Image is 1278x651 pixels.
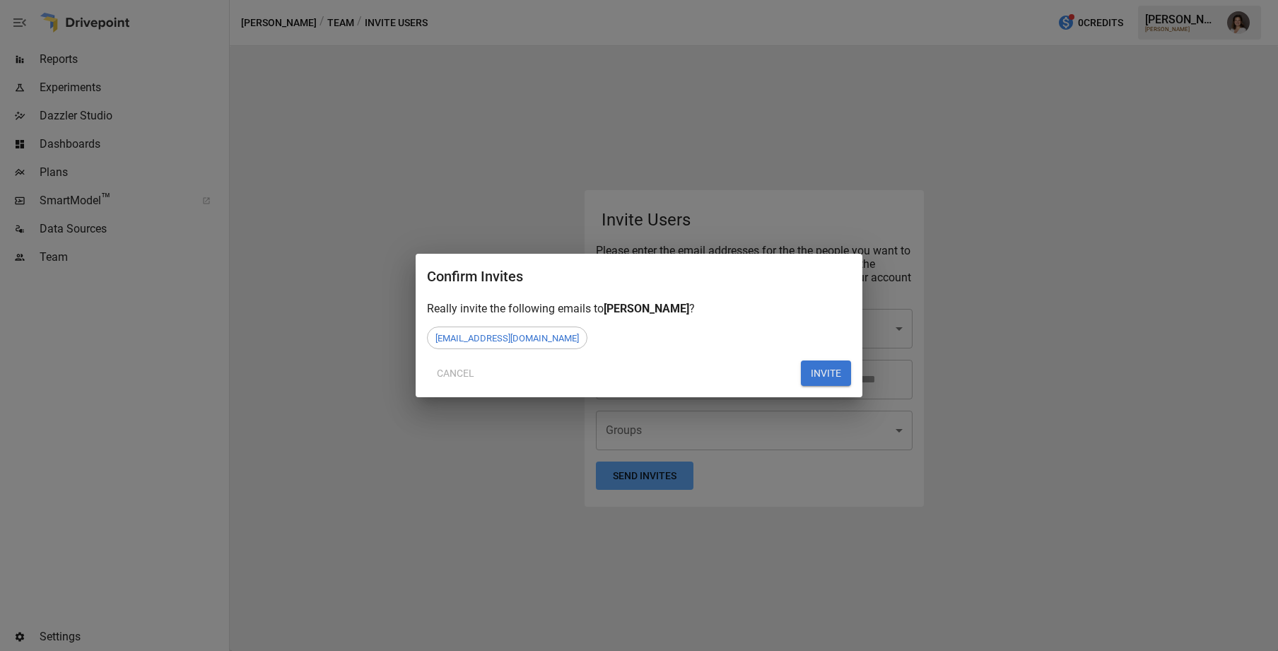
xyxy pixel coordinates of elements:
h2: Confirm Invites [427,265,851,302]
button: INVITE [801,360,851,386]
div: Really invite the following emails to ? [427,302,851,315]
button: Cancel [427,360,484,386]
span: [EMAIL_ADDRESS][DOMAIN_NAME] [428,333,587,344]
span: [PERSON_NAME] [604,302,689,315]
